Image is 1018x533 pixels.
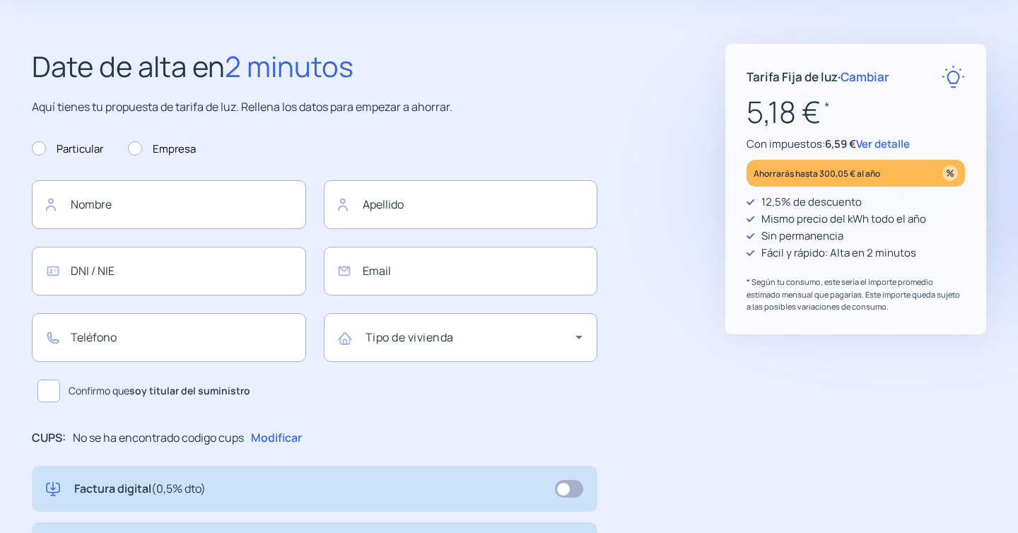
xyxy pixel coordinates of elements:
p: Aquí tienes tu propuesta de tarifa de luz. Rellena los datos para empezar a ahorrar. [32,98,597,117]
label: Empresa [128,141,196,158]
span: 2 minutos [225,47,353,86]
p: Mismo precio del kWh todo el año [761,211,926,228]
p: Ahorrarás hasta 300,05 € al año [754,165,880,182]
p: * Según tu consumo, este sería el importe promedio estimado mensual que pagarías. Este importe qu... [747,276,965,313]
span: Ver detalle [856,136,910,151]
span: (0,5% dto) [151,481,206,496]
p: Factura digital [74,480,206,498]
span: 6,59 € [825,136,856,151]
p: 12,5% de descuento [761,194,862,211]
span: Cambiar [841,69,889,85]
p: No se ha encontrado codigo cups [73,429,244,447]
p: Modificar [251,429,302,447]
p: Sin permanencia [761,228,843,245]
span: Confirmo que [69,383,250,399]
img: rate-E.svg [942,65,965,88]
p: 5,18 € [747,88,965,136]
p: Fácil y rápido: Alta en 2 minutos [761,245,916,262]
img: percentage_icon.svg [942,165,958,181]
h2: Date de alta en [32,44,597,89]
p: Con impuestos: [747,136,965,153]
label: Particular [32,141,103,158]
mat-label: Tipo de vivienda [365,329,454,345]
img: digital-invoice.svg [46,480,60,498]
b: soy titular del suministro [129,384,250,397]
p: Tarifa Fija de luz · [747,67,889,86]
p: CUPS: [32,429,66,447]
